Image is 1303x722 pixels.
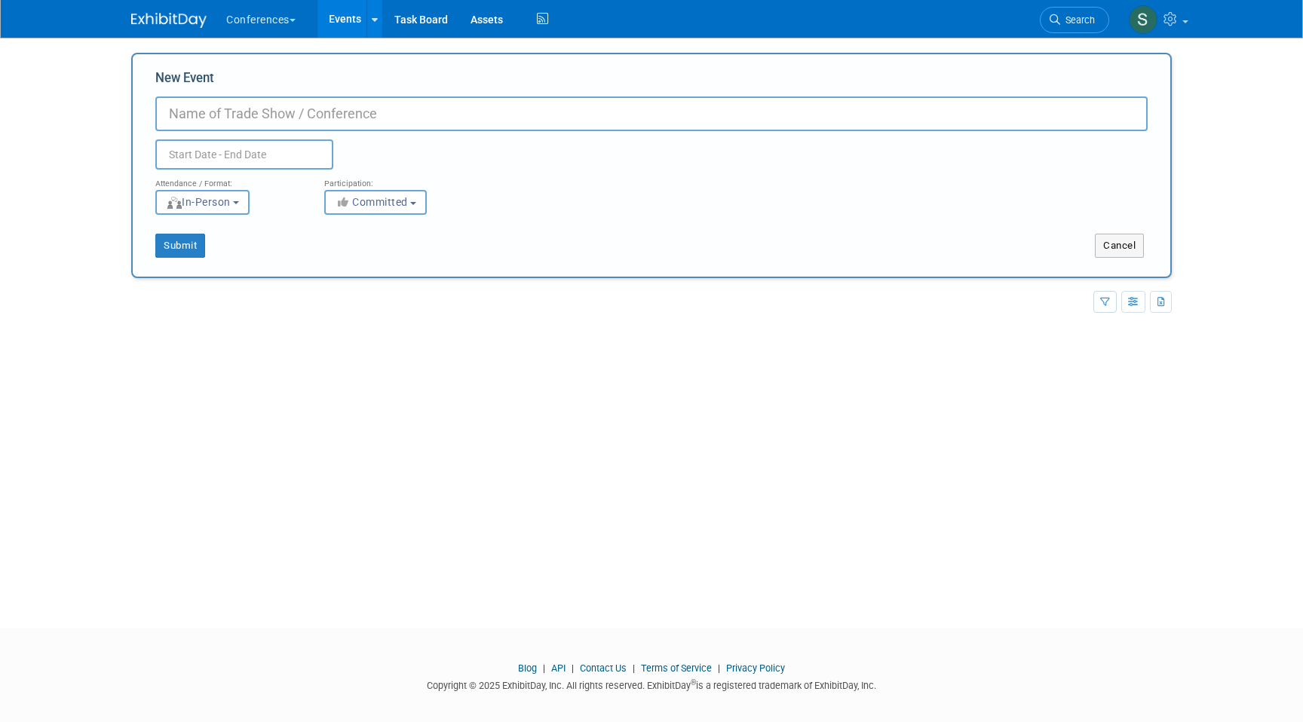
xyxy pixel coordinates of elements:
span: In-Person [166,196,231,208]
a: Search [1040,7,1109,33]
img: ExhibitDay [131,13,207,28]
a: Terms of Service [641,662,712,674]
a: Blog [518,662,537,674]
button: Cancel [1095,234,1144,258]
sup: ® [691,678,696,687]
a: Privacy Policy [726,662,785,674]
input: Name of Trade Show / Conference [155,96,1148,131]
a: API [551,662,566,674]
img: Sophie Buffo [1129,5,1157,34]
span: Search [1060,14,1095,26]
div: Participation: [324,170,471,189]
span: | [568,662,578,674]
span: | [539,662,549,674]
button: Submit [155,234,205,258]
span: | [714,662,724,674]
label: New Event [155,69,214,93]
div: Attendance / Format: [155,170,302,189]
span: | [629,662,639,674]
button: In-Person [155,190,250,215]
input: Start Date - End Date [155,139,333,170]
span: Committed [335,196,408,208]
a: Contact Us [580,662,627,674]
img: Format-InPerson.png [167,197,182,209]
button: Committed [324,190,427,215]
